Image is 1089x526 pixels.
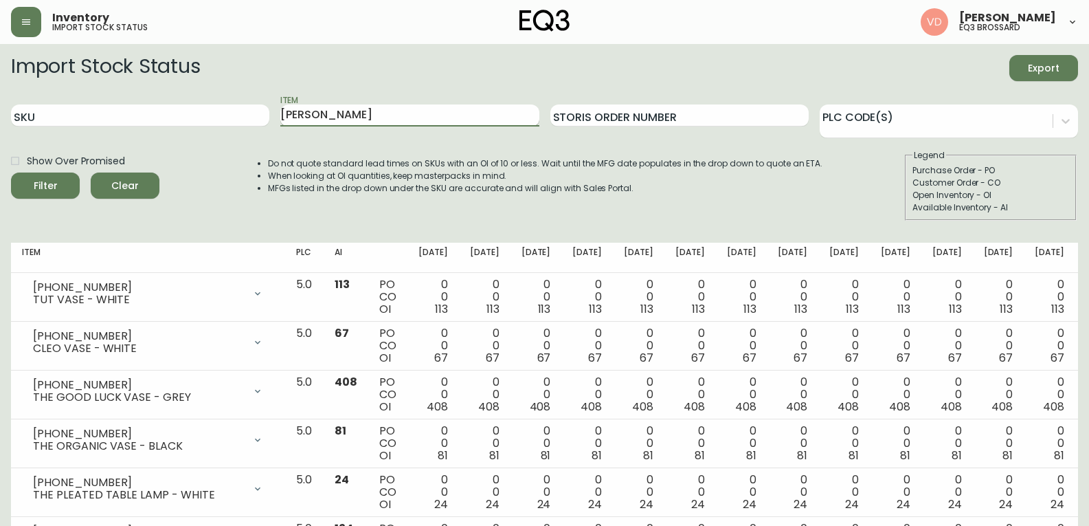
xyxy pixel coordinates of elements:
[941,399,962,415] span: 408
[418,278,448,316] div: 0 0
[418,376,448,413] div: 0 0
[921,8,948,36] img: 34cbe8de67806989076631741e6a7c6b
[743,301,756,317] span: 113
[692,301,705,317] span: 113
[538,301,551,317] span: 113
[881,474,910,511] div: 0 0
[818,243,870,273] th: [DATE]
[735,399,756,415] span: 408
[537,496,551,512] span: 24
[1024,243,1075,273] th: [DATE]
[285,419,324,468] td: 5.0
[34,177,58,195] div: Filter
[727,425,756,462] div: 0 0
[716,243,767,273] th: [DATE]
[845,496,859,512] span: 24
[912,189,1069,201] div: Open Inventory - OI
[999,496,1013,512] span: 24
[335,423,346,439] span: 81
[838,399,859,415] span: 408
[418,425,448,462] div: 0 0
[33,294,244,306] div: TUT VASE - WHITE
[470,474,499,511] div: 0 0
[418,474,448,511] div: 0 0
[664,243,716,273] th: [DATE]
[624,327,653,364] div: 0 0
[829,376,859,413] div: 0 0
[794,350,807,366] span: 67
[572,376,602,413] div: 0 0
[829,327,859,364] div: 0 0
[324,243,368,273] th: AI
[675,327,705,364] div: 0 0
[675,425,705,462] div: 0 0
[521,425,551,462] div: 0 0
[285,468,324,517] td: 5.0
[932,278,962,316] div: 0 0
[727,376,756,413] div: 0 0
[33,489,244,501] div: THE PLEATED TABLE LAMP - WHITE
[521,474,551,511] div: 0 0
[470,327,499,364] div: 0 0
[427,399,448,415] span: 408
[1002,448,1013,463] span: 81
[470,278,499,316] div: 0 0
[489,448,499,463] span: 81
[959,12,1056,23] span: [PERSON_NAME]
[537,350,551,366] span: 67
[881,278,910,316] div: 0 0
[1051,496,1064,512] span: 24
[592,448,602,463] span: 81
[786,399,807,415] span: 408
[624,425,653,462] div: 0 0
[335,325,349,341] span: 67
[268,182,823,195] li: MFGs listed in the drop down under the SKU are accurate and will align with Sales Portal.
[22,376,274,406] div: [PHONE_NUMBER]THE GOOD LUCK VASE - GREY
[727,327,756,364] div: 0 0
[589,301,602,317] span: 113
[743,496,756,512] span: 24
[912,177,1069,189] div: Customer Order - CO
[285,243,324,273] th: PLC
[691,496,705,512] span: 24
[881,376,910,413] div: 0 0
[22,278,274,309] div: [PHONE_NUMBER]TUT VASE - WHITE
[27,154,125,168] span: Show Over Promised
[778,278,807,316] div: 0 0
[932,474,962,511] div: 0 0
[829,474,859,511] div: 0 0
[952,448,962,463] span: 81
[984,376,1013,413] div: 0 0
[640,350,653,366] span: 67
[521,278,551,316] div: 0 0
[11,173,80,199] button: Filter
[102,177,148,195] span: Clear
[572,278,602,316] div: 0 0
[11,243,285,273] th: Item
[932,425,962,462] div: 0 0
[1051,350,1064,366] span: 67
[435,301,448,317] span: 113
[33,342,244,355] div: CLEO VASE - WHITE
[1035,376,1064,413] div: 0 0
[459,243,510,273] th: [DATE]
[486,496,499,512] span: 24
[33,281,244,294] div: [PHONE_NUMBER]
[470,425,499,462] div: 0 0
[778,327,807,364] div: 0 0
[632,399,653,415] span: 408
[727,278,756,316] div: 0 0
[624,278,653,316] div: 0 0
[889,399,910,415] span: 408
[991,399,1013,415] span: 408
[1009,55,1078,81] button: Export
[675,474,705,511] div: 0 0
[984,278,1013,316] div: 0 0
[588,496,602,512] span: 24
[572,327,602,364] div: 0 0
[984,327,1013,364] div: 0 0
[912,164,1069,177] div: Purchase Order - PO
[1035,278,1064,316] div: 0 0
[746,448,756,463] span: 81
[418,327,448,364] div: 0 0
